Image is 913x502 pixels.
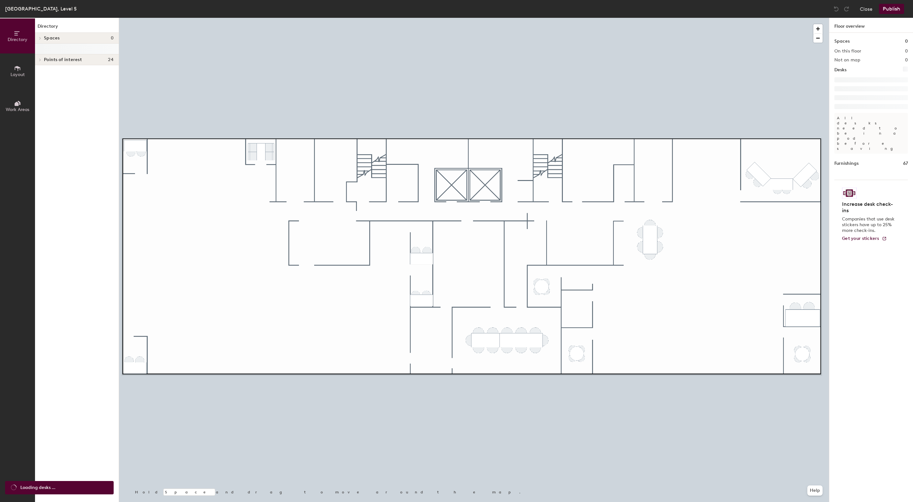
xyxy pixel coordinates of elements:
[905,58,908,63] h2: 0
[6,107,29,112] span: Work Areas
[834,113,908,154] p: All desks need to be in a pod before saving
[44,36,60,41] span: Spaces
[834,66,846,73] h1: Desks
[842,216,896,234] p: Companies that use desk stickers have up to 25% more check-ins.
[834,49,861,54] h2: On this floor
[834,38,850,45] h1: Spaces
[35,23,119,33] h1: Directory
[903,160,908,167] h1: 67
[842,236,879,241] span: Get your stickers
[108,57,114,62] span: 24
[860,4,873,14] button: Close
[5,5,77,13] div: [GEOGRAPHIC_DATA], Level 5
[843,6,850,12] img: Redo
[807,485,823,496] button: Help
[842,188,857,199] img: Sticker logo
[829,18,913,33] h1: Floor overview
[11,72,25,77] span: Layout
[834,58,860,63] h2: Not on map
[879,4,904,14] button: Publish
[834,160,859,167] h1: Furnishings
[8,37,27,42] span: Directory
[842,201,896,214] h4: Increase desk check-ins
[833,6,839,12] img: Undo
[905,38,908,45] h1: 0
[111,36,114,41] span: 0
[44,57,82,62] span: Points of interest
[20,484,55,491] span: Loading desks ...
[905,49,908,54] h2: 0
[842,236,887,241] a: Get your stickers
